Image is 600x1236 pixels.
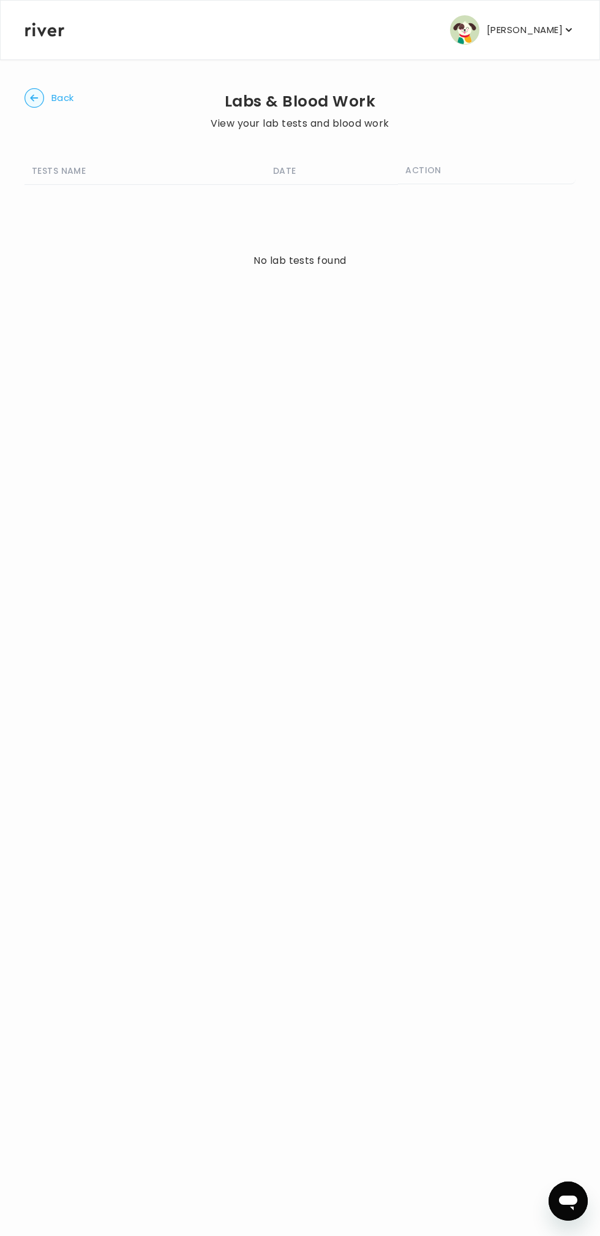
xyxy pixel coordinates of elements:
button: Back [24,88,74,108]
th: TESTS NAME [24,157,266,184]
span: Back [51,89,74,107]
div: No lab tests found [253,252,347,269]
p: [PERSON_NAME] [487,21,563,39]
th: DATE [266,157,399,184]
img: user avatar [450,15,479,45]
h2: Labs & Blood Work [211,93,389,110]
p: View your lab tests and blood work [211,115,389,132]
iframe: Button to launch messaging window [549,1182,588,1221]
th: ACTION [398,157,576,184]
button: user avatar[PERSON_NAME] [450,15,575,45]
